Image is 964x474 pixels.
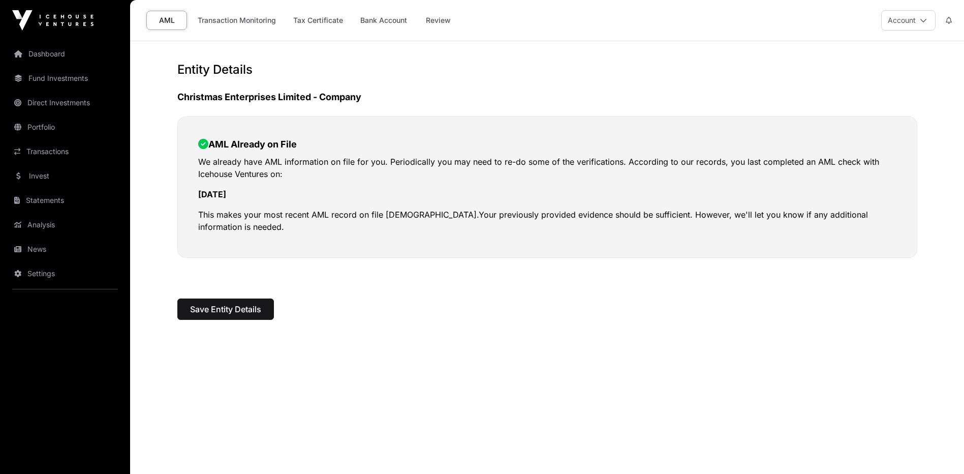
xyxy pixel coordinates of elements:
a: AML [146,11,187,30]
span: Save Entity Details [190,303,261,315]
a: Direct Investments [8,92,122,114]
h2: Entity Details [177,62,917,78]
p: We already have AML information on file for you. Periodically you may need to re-do some of the v... [198,156,896,180]
h2: AML Already on File [198,137,896,152]
button: Save Entity Details [177,299,274,320]
a: Tax Certificate [287,11,350,30]
h3: Christmas Enterprises Limited - Company [177,90,917,104]
a: Fund Investments [8,67,122,90]
p: [DATE] [198,188,896,200]
a: Review [418,11,458,30]
a: News [8,238,122,260]
a: Transaction Monitoring [191,11,283,30]
a: Analysis [8,214,122,236]
span: Your previously provided evidence should be sufficient. However, we'll let you know if any additi... [198,210,868,232]
a: Dashboard [8,43,122,65]
a: Settings [8,262,122,285]
a: Portfolio [8,116,122,138]
a: Bank Account [354,11,414,30]
img: Icehouse Ventures Logo [12,10,94,31]
a: Invest [8,165,122,187]
p: This makes your most recent AML record on file [DEMOGRAPHIC_DATA]. [198,209,896,233]
iframe: Chat Widget [913,425,964,474]
a: Transactions [8,140,122,163]
a: Statements [8,189,122,212]
button: Account [881,10,936,31]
